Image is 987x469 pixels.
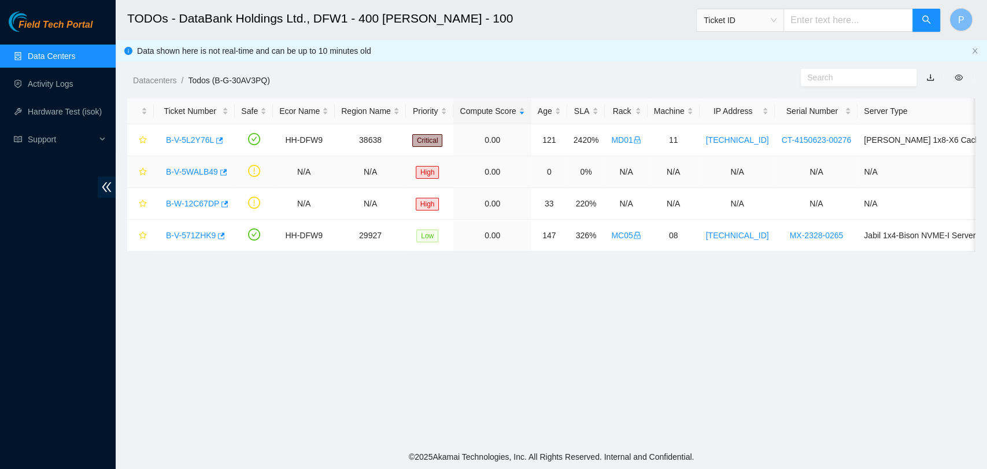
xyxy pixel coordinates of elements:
[926,73,934,82] a: download
[335,156,406,188] td: N/A
[28,79,73,88] a: Activity Logs
[633,231,641,239] span: lock
[807,71,901,84] input: Search
[531,188,567,220] td: 33
[139,136,147,145] span: star
[19,20,93,31] span: Field Tech Portal
[949,8,973,31] button: P
[139,168,147,177] span: star
[248,228,260,241] span: check-circle
[567,156,605,188] td: 0%
[416,166,439,179] span: High
[453,156,531,188] td: 0.00
[605,156,647,188] td: N/A
[453,220,531,252] td: 0.00
[248,133,260,145] span: check-circle
[248,165,260,177] span: exclamation-circle
[9,21,93,36] a: Akamai TechnologiesField Tech Portal
[28,51,75,61] a: Data Centers
[955,73,963,82] span: eye
[116,445,987,469] footer: © 2025 Akamai Technologies, Inc. All Rights Reserved. Internal and Confidential.
[166,199,219,208] a: B-W-12C67DP
[248,197,260,209] span: exclamation-circle
[605,188,647,220] td: N/A
[633,136,641,144] span: lock
[139,231,147,241] span: star
[611,231,641,240] a: MC05lock
[531,124,567,156] td: 121
[706,135,769,145] a: [TECHNICAL_ID]
[134,194,147,213] button: star
[416,230,438,242] span: Low
[14,135,22,143] span: read
[273,188,335,220] td: N/A
[958,13,964,27] span: P
[700,156,775,188] td: N/A
[453,188,531,220] td: 0.00
[706,231,769,240] a: [TECHNICAL_ID]
[775,188,857,220] td: N/A
[335,124,406,156] td: 38638
[648,124,700,156] td: 11
[648,188,700,220] td: N/A
[273,156,335,188] td: N/A
[273,220,335,252] td: HH-DFW9
[181,76,183,85] span: /
[971,47,978,55] button: close
[188,76,269,85] a: Todos (B-G-30AV3PQ)
[273,124,335,156] td: HH-DFW9
[9,12,58,32] img: Akamai Technologies
[416,198,439,211] span: High
[98,176,116,198] span: double-left
[567,124,605,156] td: 2420%
[453,124,531,156] td: 0.00
[922,15,931,26] span: search
[704,12,777,29] span: Ticket ID
[531,220,567,252] td: 147
[166,231,216,240] a: B-V-571ZHK9
[648,220,700,252] td: 08
[134,131,147,149] button: star
[567,188,605,220] td: 220%
[139,200,147,209] span: star
[567,220,605,252] td: 326%
[648,156,700,188] td: N/A
[335,220,406,252] td: 29927
[531,156,567,188] td: 0
[133,76,176,85] a: Datacenters
[134,226,147,245] button: star
[134,163,147,181] button: star
[412,134,443,147] span: Critical
[783,9,913,32] input: Enter text here...
[789,231,843,240] a: MX-2328-0265
[700,188,775,220] td: N/A
[28,107,102,116] a: Hardware Test (isok)
[335,188,406,220] td: N/A
[971,47,978,54] span: close
[912,9,940,32] button: search
[775,156,857,188] td: N/A
[166,167,218,176] a: B-V-5WALB49
[166,135,214,145] a: B-V-5L2Y76L
[781,135,851,145] a: CT-4150623-00276
[28,128,96,151] span: Support
[918,68,943,87] button: download
[611,135,641,145] a: MD01lock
